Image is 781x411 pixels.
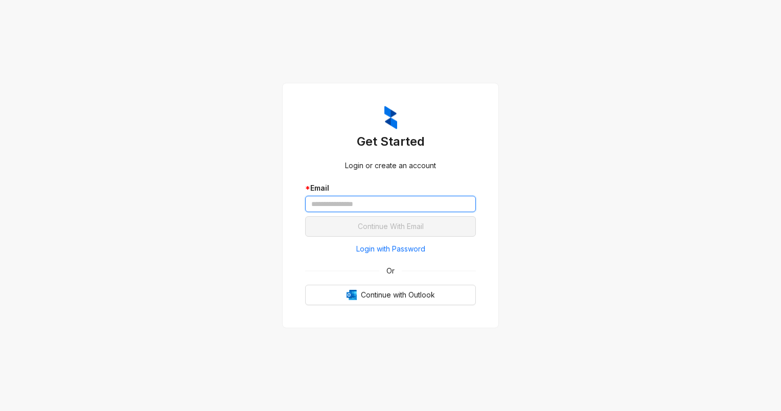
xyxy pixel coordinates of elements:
span: Or [379,265,402,277]
h3: Get Started [305,133,476,150]
button: Continue With Email [305,216,476,237]
button: Login with Password [305,241,476,257]
span: Continue with Outlook [361,289,435,301]
button: OutlookContinue with Outlook [305,285,476,305]
span: Login with Password [356,243,425,255]
img: Outlook [347,290,357,300]
img: ZumaIcon [384,106,397,129]
div: Login or create an account [305,160,476,171]
div: Email [305,182,476,194]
